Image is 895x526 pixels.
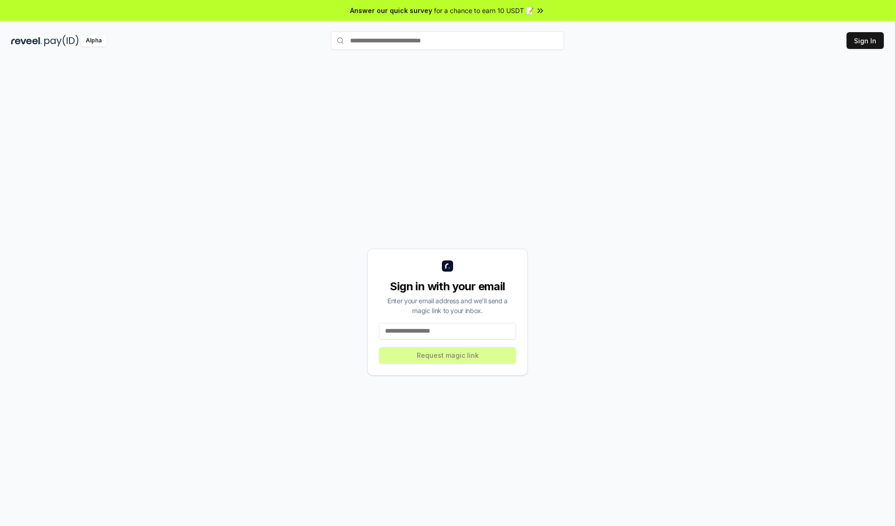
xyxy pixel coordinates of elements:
button: Sign In [847,32,884,49]
img: pay_id [44,35,79,47]
div: Enter your email address and we’ll send a magic link to your inbox. [379,296,516,315]
img: reveel_dark [11,35,42,47]
div: Sign in with your email [379,279,516,294]
span: for a chance to earn 10 USDT 📝 [434,6,534,15]
span: Answer our quick survey [350,6,432,15]
div: Alpha [81,35,107,47]
img: logo_small [442,260,453,272]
